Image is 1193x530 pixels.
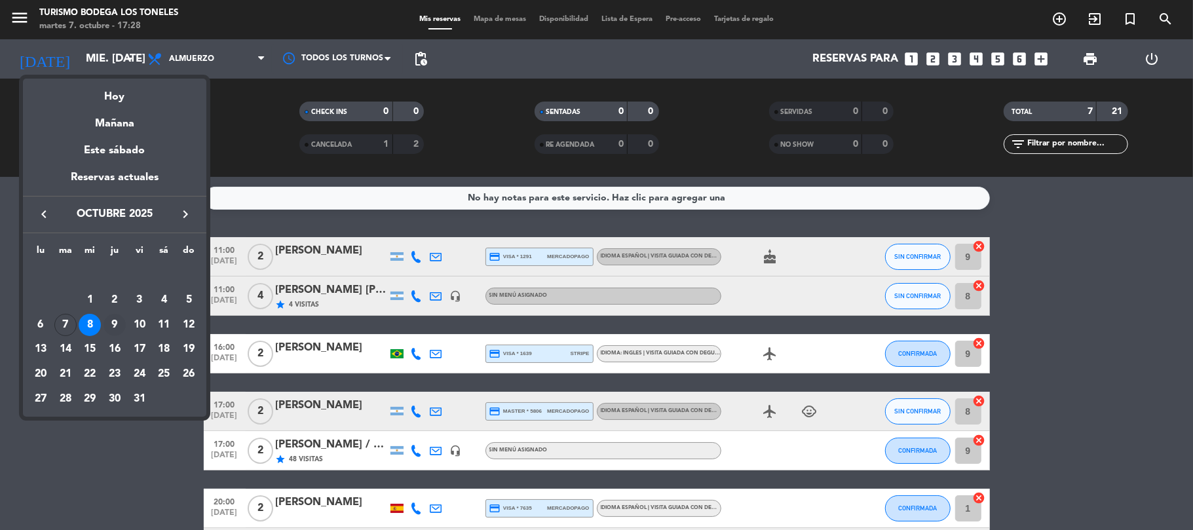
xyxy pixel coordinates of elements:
[53,243,78,263] th: martes
[54,338,77,360] div: 14
[152,243,177,263] th: sábado
[153,314,175,336] div: 11
[152,312,177,337] td: 11 de octubre de 2025
[79,388,101,410] div: 29
[128,314,151,336] div: 10
[77,243,102,263] th: miércoles
[53,312,78,337] td: 7 de octubre de 2025
[176,243,201,263] th: domingo
[153,338,175,360] div: 18
[29,338,52,360] div: 13
[178,363,200,385] div: 26
[128,338,151,360] div: 17
[36,206,52,222] i: keyboard_arrow_left
[23,79,206,105] div: Hoy
[128,363,151,385] div: 24
[53,337,78,362] td: 14 de octubre de 2025
[104,388,126,410] div: 30
[28,337,53,362] td: 13 de octubre de 2025
[56,206,174,223] span: octubre 2025
[53,362,78,387] td: 21 de octubre de 2025
[102,312,127,337] td: 9 de octubre de 2025
[127,362,152,387] td: 24 de octubre de 2025
[176,337,201,362] td: 19 de octubre de 2025
[178,289,200,311] div: 5
[152,337,177,362] td: 18 de octubre de 2025
[102,387,127,411] td: 30 de octubre de 2025
[28,263,201,288] td: OCT.
[176,362,201,387] td: 26 de octubre de 2025
[32,206,56,223] button: keyboard_arrow_left
[54,388,77,410] div: 28
[128,388,151,410] div: 31
[54,363,77,385] div: 21
[104,338,126,360] div: 16
[79,314,101,336] div: 8
[28,362,53,387] td: 20 de octubre de 2025
[77,288,102,312] td: 1 de octubre de 2025
[174,206,197,223] button: keyboard_arrow_right
[104,289,126,311] div: 2
[127,312,152,337] td: 10 de octubre de 2025
[23,105,206,132] div: Mañana
[127,288,152,312] td: 3 de octubre de 2025
[102,288,127,312] td: 2 de octubre de 2025
[23,132,206,169] div: Este sábado
[79,289,101,311] div: 1
[28,243,53,263] th: lunes
[79,338,101,360] div: 15
[102,243,127,263] th: jueves
[77,362,102,387] td: 22 de octubre de 2025
[104,314,126,336] div: 9
[28,387,53,411] td: 27 de octubre de 2025
[29,363,52,385] div: 20
[104,363,126,385] div: 23
[53,387,78,411] td: 28 de octubre de 2025
[127,243,152,263] th: viernes
[77,337,102,362] td: 15 de octubre de 2025
[102,337,127,362] td: 16 de octubre de 2025
[176,288,201,312] td: 5 de octubre de 2025
[153,289,175,311] div: 4
[178,314,200,336] div: 12
[178,338,200,360] div: 19
[127,337,152,362] td: 17 de octubre de 2025
[77,387,102,411] td: 29 de octubre de 2025
[23,169,206,196] div: Reservas actuales
[176,312,201,337] td: 12 de octubre de 2025
[28,312,53,337] td: 6 de octubre de 2025
[152,362,177,387] td: 25 de octubre de 2025
[102,362,127,387] td: 23 de octubre de 2025
[153,363,175,385] div: 25
[77,312,102,337] td: 8 de octubre de 2025
[127,387,152,411] td: 31 de octubre de 2025
[128,289,151,311] div: 3
[29,314,52,336] div: 6
[29,388,52,410] div: 27
[178,206,193,222] i: keyboard_arrow_right
[79,363,101,385] div: 22
[152,288,177,312] td: 4 de octubre de 2025
[54,314,77,336] div: 7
